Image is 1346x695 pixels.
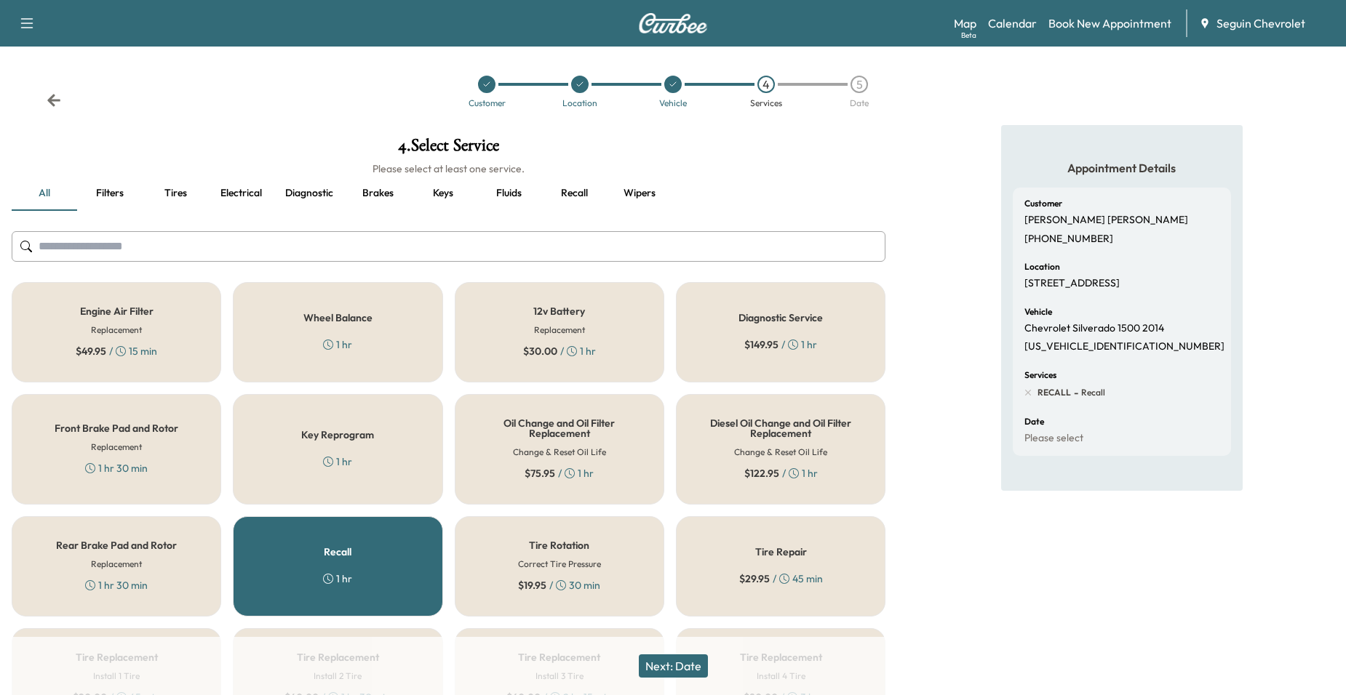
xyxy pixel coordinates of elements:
button: Filters [77,176,143,211]
h5: Oil Change and Oil Filter Replacement [479,418,640,438]
h6: Replacement [91,441,142,454]
h6: Please select at least one service. [12,161,885,176]
h6: Change & Reset Oil Life [513,446,606,459]
span: $ 122.95 [744,466,779,481]
div: Location [562,99,597,108]
div: / 45 min [739,571,823,586]
h5: Appointment Details [1013,160,1231,176]
h5: Tire Rotation [529,540,589,550]
button: Brakes [345,176,410,211]
div: 1 hr 30 min [85,461,148,475]
h5: 12v Battery [533,306,585,316]
h6: Replacement [534,324,585,337]
button: all [12,176,77,211]
h5: Wheel Balance [303,313,373,323]
div: 1 hr [323,454,352,469]
div: Back [47,93,61,108]
button: Recall [541,176,607,211]
h5: Recall [324,547,351,557]
div: / 15 min [76,344,157,358]
p: Chevrolet Silverado 1500 2014 [1024,322,1164,335]
h6: Customer [1024,199,1062,208]
button: Keys [410,176,476,211]
p: Please select [1024,432,1083,445]
h6: Replacement [91,324,142,337]
span: $ 30.00 [523,344,557,358]
h5: Diagnostic Service [738,313,823,323]
h6: Change & Reset Oil Life [734,446,827,459]
span: $ 75.95 [525,466,555,481]
div: / 1 hr [744,466,818,481]
div: Vehicle [659,99,687,108]
h6: Location [1024,262,1060,271]
div: 1 hr [323,571,352,586]
h5: Diesel Oil Change and Oil Filter Replacement [700,418,861,438]
p: [PHONE_NUMBER] [1024,233,1113,246]
button: Tires [143,176,208,211]
div: Beta [961,30,976,41]
h6: Replacement [91,558,142,571]
a: Book New Appointment [1048,15,1171,32]
div: Services [750,99,782,108]
h6: Correct Tire Pressure [518,558,601,571]
div: Date [850,99,869,108]
button: Electrical [208,176,274,211]
p: [STREET_ADDRESS] [1024,277,1120,290]
p: [PERSON_NAME] [PERSON_NAME] [1024,214,1188,227]
span: - [1071,385,1078,400]
span: $ 49.95 [76,344,106,358]
h6: Vehicle [1024,308,1052,316]
span: RECALL [1038,387,1071,398]
div: 1 hr [323,337,352,352]
p: [US_VEHICLE_IDENTIFICATION_NUMBER] [1024,340,1224,353]
div: 4 [757,76,775,93]
a: MapBeta [954,15,976,32]
h5: Engine Air Filter [80,306,154,316]
span: $ 19.95 [518,578,546,592]
span: Recall [1078,387,1105,398]
img: Curbee Logo [638,13,708,33]
div: Customer [469,99,506,108]
span: $ 29.95 [739,571,770,586]
div: 1 hr 30 min [85,578,148,592]
h5: Front Brake Pad and Rotor [55,423,178,433]
h6: Date [1024,417,1044,426]
button: Fluids [476,176,541,211]
h1: 4 . Select Service [12,137,885,161]
div: / 1 hr [523,344,596,358]
div: / 30 min [518,578,600,592]
button: Next: Date [639,654,708,678]
button: Diagnostic [274,176,345,211]
span: Seguin Chevrolet [1216,15,1305,32]
h6: Services [1024,371,1056,379]
div: basic tabs example [12,176,885,211]
span: $ 149.95 [744,337,778,352]
button: Wipers [607,176,672,211]
h5: Tire Repair [755,547,807,557]
a: Calendar [988,15,1037,32]
h5: Rear Brake Pad and Rotor [56,540,177,550]
div: / 1 hr [744,337,817,352]
div: 5 [851,76,868,93]
div: / 1 hr [525,466,594,481]
h5: Key Reprogram [301,430,374,440]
